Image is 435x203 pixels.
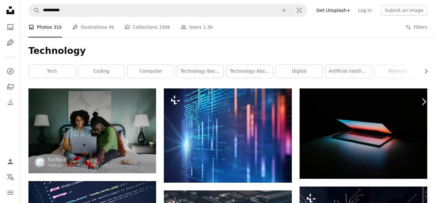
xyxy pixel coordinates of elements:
[159,24,170,31] span: 190k
[28,128,156,134] a: a woman sitting on a bed using a laptop
[381,5,427,15] button: Submit an image
[277,4,291,16] button: Clear
[48,163,113,167] a: Laptops designed by Microsoft ↗
[4,65,17,78] a: Explore
[227,65,273,78] a: technology abstract
[124,17,170,37] a: Collections 190k
[4,21,17,34] a: Photos
[325,65,372,78] a: artificial intelligence
[276,65,322,78] a: digital
[48,157,113,163] a: Surface
[375,65,421,78] a: network
[300,88,427,179] img: gray and black laptop computer on surface
[300,130,427,136] a: gray and black laptop computer on surface
[28,45,427,57] h1: Technology
[4,171,17,184] button: Language
[4,186,17,199] button: Menu
[313,5,354,15] a: Get Unsplash+
[109,24,114,31] span: 4k
[72,17,114,37] a: Illustrations 4k
[29,4,40,16] button: Search Unsplash
[181,17,213,37] a: Users 1.5k
[405,17,427,37] button: Filters
[4,36,17,49] a: Illustrations
[4,155,17,168] a: Log in / Sign up
[28,88,156,173] img: a woman sitting on a bed using a laptop
[292,4,307,16] button: Visual search
[412,71,435,133] a: Next
[78,65,124,78] a: coding
[29,65,75,78] a: tech
[354,5,376,15] a: Log in
[28,4,307,17] form: Find visuals sitewide
[420,65,427,78] button: scroll list to the right
[177,65,223,78] a: technology background
[164,132,292,138] a: digital code number abstract background, represent coding technology and programming languages.
[164,88,292,183] img: digital code number abstract background, represent coding technology and programming languages.
[203,24,213,31] span: 1.5k
[128,65,174,78] a: computer
[35,157,45,167] img: Go to Surface's profile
